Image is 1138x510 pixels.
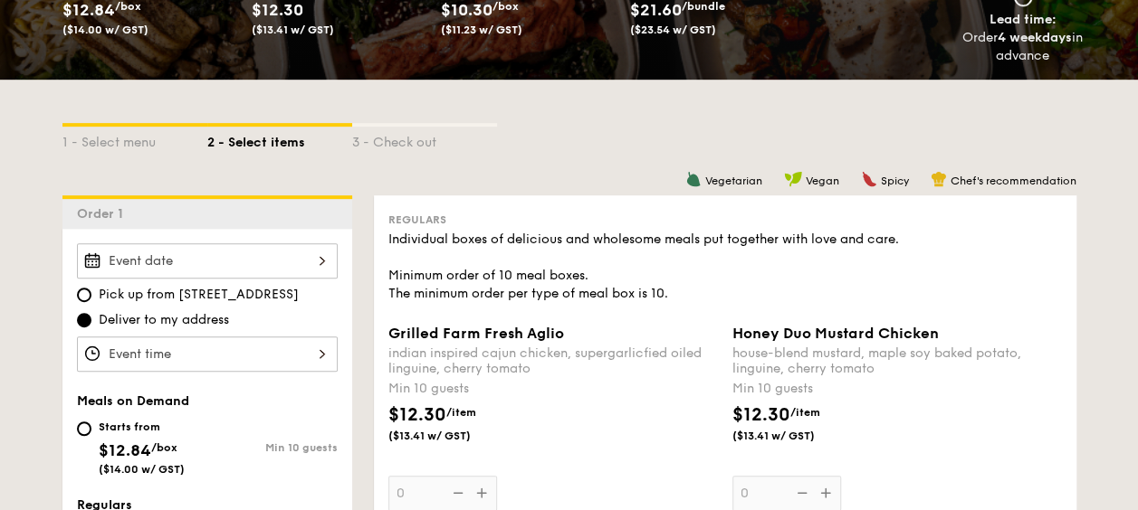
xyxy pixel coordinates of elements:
[732,404,790,426] span: $12.30
[77,206,130,222] span: Order 1
[252,24,334,36] span: ($13.41 w/ GST)
[62,24,148,36] span: ($14.00 w/ GST)
[685,171,702,187] img: icon-vegetarian.fe4039eb.svg
[732,380,1062,398] div: Min 10 guests
[990,12,1057,27] span: Lead time:
[732,429,856,443] span: ($13.41 w/ GST)
[388,213,446,226] span: Regulars
[77,243,338,279] input: Event date
[207,441,338,454] div: Min 10 guests
[446,406,476,419] span: /item
[931,171,947,187] img: icon-chef-hat.a58ddaea.svg
[99,463,185,476] span: ($14.00 w/ GST)
[630,24,716,36] span: ($23.54 w/ GST)
[998,30,1072,45] strong: 4 weekdays
[77,421,91,436] input: Starts from$12.84/box($14.00 w/ GST)Min 10 guests
[732,345,1062,376] div: house-blend mustard, maple soy baked potato, linguine, cherry tomato
[77,288,91,302] input: Pick up from [STREET_ADDRESS]
[77,336,338,372] input: Event time
[207,127,352,152] div: 2 - Select items
[388,429,512,443] span: ($13.41 w/ GST)
[99,311,229,329] span: Deliver to my address
[861,171,877,187] img: icon-spicy.37a8142b.svg
[62,127,207,152] div: 1 - Select menu
[441,24,522,36] span: ($11.23 w/ GST)
[388,404,446,426] span: $12.30
[388,380,718,398] div: Min 10 guests
[352,127,497,152] div: 3 - Check out
[962,29,1084,65] div: Order in advance
[784,171,802,187] img: icon-vegan.f8ff3823.svg
[151,441,177,454] span: /box
[77,393,189,409] span: Meals on Demand
[388,325,564,342] span: Grilled Farm Fresh Aglio
[705,175,762,187] span: Vegetarian
[388,231,1062,303] div: Individual boxes of delicious and wholesome meals put together with love and care. Minimum order ...
[99,286,299,304] span: Pick up from [STREET_ADDRESS]
[790,406,820,419] span: /item
[806,175,839,187] span: Vegan
[951,175,1076,187] span: Chef's recommendation
[99,420,185,434] div: Starts from
[732,325,939,342] span: Honey Duo Mustard Chicken
[388,345,718,376] div: indian inspired cajun chicken, supergarlicfied oiled linguine, cherry tomato
[99,440,151,460] span: $12.84
[77,313,91,327] input: Deliver to my address
[881,175,909,187] span: Spicy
